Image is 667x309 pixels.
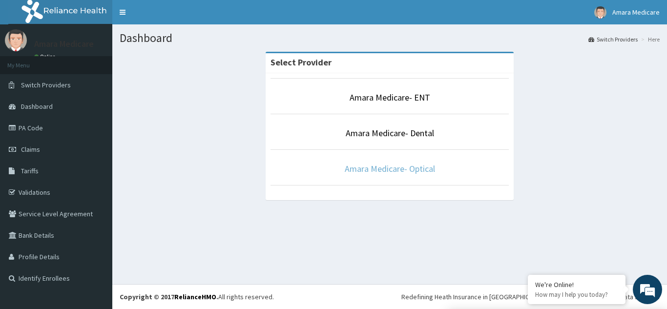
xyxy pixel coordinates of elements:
a: Switch Providers [588,35,638,43]
span: Tariffs [21,166,39,175]
div: We're Online! [535,280,618,289]
a: Amara Medicare- Dental [346,127,434,139]
p: How may I help you today? [535,290,618,299]
img: User Image [5,29,27,51]
p: Amara Medicare [34,40,94,48]
a: RelianceHMO [174,292,216,301]
strong: Select Provider [271,57,332,68]
span: Dashboard [21,102,53,111]
h1: Dashboard [120,32,660,44]
span: Amara Medicare [612,8,660,17]
span: Switch Providers [21,81,71,89]
div: Redefining Heath Insurance in [GEOGRAPHIC_DATA] using Telemedicine and Data Science! [401,292,660,302]
li: Here [639,35,660,43]
a: Online [34,53,58,60]
footer: All rights reserved. [112,284,667,309]
strong: Copyright © 2017 . [120,292,218,301]
a: Amara Medicare- Optical [345,163,435,174]
span: Claims [21,145,40,154]
img: User Image [594,6,606,19]
a: Amara Medicare- ENT [350,92,430,103]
